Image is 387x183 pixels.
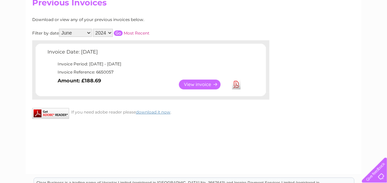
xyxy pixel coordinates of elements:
[304,29,324,34] a: Telecoms
[259,3,306,12] a: 0333 014 3131
[32,17,210,22] div: Download or view any of your previous invoices below.
[342,29,359,34] a: Contact
[232,80,241,89] a: Download
[32,108,269,115] div: If you need adobe reader please .
[268,29,281,34] a: Water
[34,4,354,33] div: Clear Business is a trading name of Verastar Limited (registered in [GEOGRAPHIC_DATA] No. 3667643...
[46,68,244,76] td: Invoice Reference: 6650057
[58,78,101,84] b: Amount: £188.69
[46,47,244,60] td: Invoice Date: [DATE]
[124,30,149,36] a: Most Recent
[46,60,244,68] td: Invoice Period: [DATE] - [DATE]
[179,80,229,89] a: View
[136,109,170,115] a: download it now
[14,18,48,38] img: logo.png
[32,29,210,37] div: Filter by date
[328,29,338,34] a: Blog
[365,29,381,34] a: Log out
[285,29,300,34] a: Energy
